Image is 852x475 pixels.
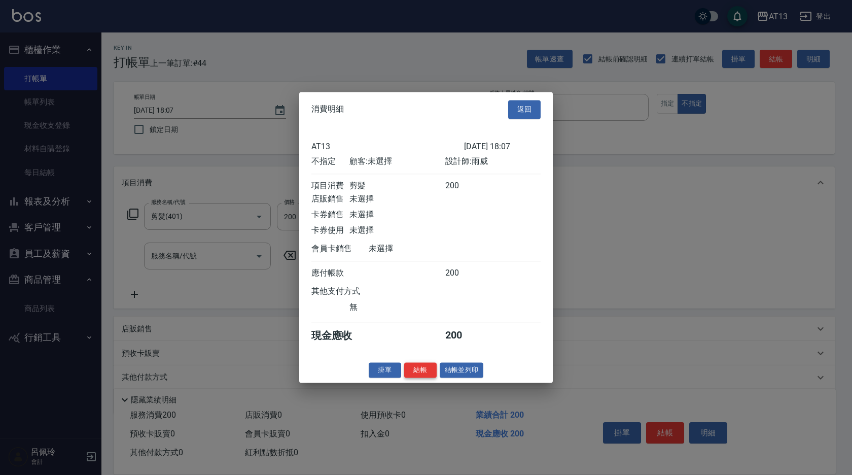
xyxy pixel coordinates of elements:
[311,181,349,191] div: 項目消費
[445,181,483,191] div: 200
[311,210,349,220] div: 卡券銷售
[404,362,437,378] button: 結帳
[349,210,445,220] div: 未選擇
[311,156,349,167] div: 不指定
[311,329,369,343] div: 現金應收
[464,142,541,151] div: [DATE] 18:07
[445,329,483,343] div: 200
[311,268,349,279] div: 應付帳款
[369,244,464,254] div: 未選擇
[349,225,445,236] div: 未選擇
[349,194,445,205] div: 未選擇
[311,225,349,236] div: 卡券使用
[445,156,541,167] div: 設計師: 雨威
[440,362,484,378] button: 結帳並列印
[311,105,344,115] span: 消費明細
[311,194,349,205] div: 店販銷售
[369,362,401,378] button: 掛單
[311,286,388,297] div: 其他支付方式
[311,142,464,151] div: AT13
[349,302,445,313] div: 無
[508,100,541,119] button: 返回
[311,244,369,254] div: 會員卡銷售
[349,156,445,167] div: 顧客: 未選擇
[349,181,445,191] div: 剪髮
[445,268,483,279] div: 200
